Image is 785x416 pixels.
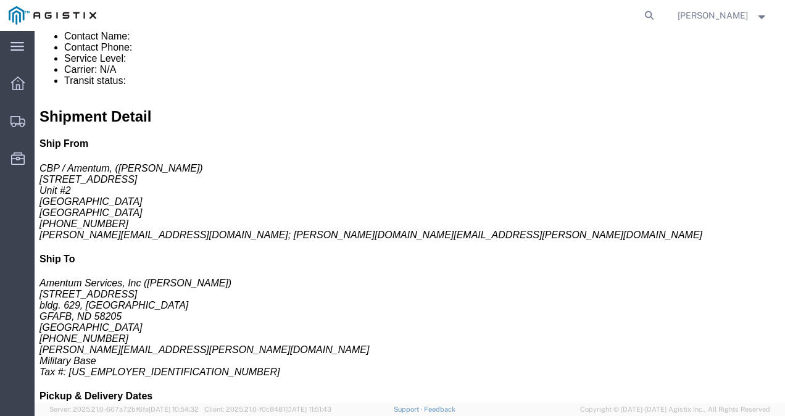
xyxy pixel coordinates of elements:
span: [DATE] 10:54:32 [149,406,199,413]
a: Feedback [424,406,455,413]
img: logo [9,6,96,25]
span: Server: 2025.21.0-667a72bf6fa [49,406,199,413]
iframe: FS Legacy Container [35,31,785,403]
span: Client: 2025.21.0-f0c8481 [204,406,331,413]
span: Copyright © [DATE]-[DATE] Agistix Inc., All Rights Reserved [580,404,770,415]
span: Margeaux Komornik [678,9,748,22]
button: [PERSON_NAME] [677,8,768,23]
a: Support [394,406,425,413]
span: [DATE] 11:51:43 [285,406,331,413]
